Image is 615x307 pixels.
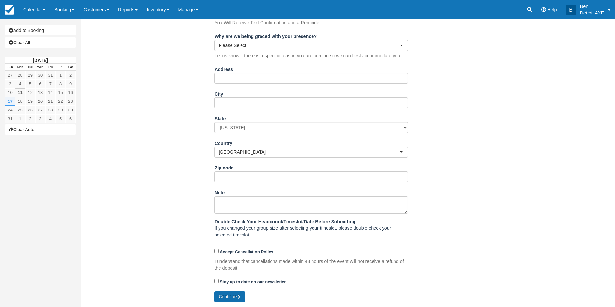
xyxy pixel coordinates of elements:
button: Continue [214,291,245,302]
a: 23 [66,97,76,106]
a: 13 [35,88,45,97]
a: 27 [35,106,45,114]
a: 29 [25,71,35,80]
th: Mon [15,64,25,71]
a: 21 [46,97,56,106]
a: 7 [46,80,56,88]
b: Double Check Your Headcount/Timeslot/Date Before Submitting [214,219,355,224]
a: 29 [56,106,66,114]
button: [GEOGRAPHIC_DATA] [214,147,408,158]
a: 18 [15,97,25,106]
a: 5 [25,80,35,88]
strong: Accept Cancellation Policy [220,249,273,254]
p: Detroit AXE [580,10,604,16]
label: Country [214,138,232,147]
p: Ben [580,3,604,10]
a: 4 [46,114,56,123]
a: 8 [56,80,66,88]
a: 25 [15,106,25,114]
a: 3 [5,80,15,88]
a: 26 [25,106,35,114]
input: Stay up to date on our newsletter. [214,279,219,283]
a: 12 [25,88,35,97]
input: Accept Cancellation Policy [214,249,219,253]
a: 19 [25,97,35,106]
a: 15 [56,88,66,97]
a: 5 [56,114,66,123]
a: 22 [56,97,66,106]
a: 6 [35,80,45,88]
th: Wed [35,64,45,71]
a: 27 [5,71,15,80]
a: 6 [66,114,76,123]
a: 30 [35,71,45,80]
a: 17 [5,97,15,106]
a: Add to Booking [5,25,76,35]
p: I understand that cancellations made within 48 hours of the event will not receive a refund of th... [214,258,408,271]
a: Clear All [5,37,76,48]
th: Sun [5,64,15,71]
strong: Stay up to date on our newsletter. [220,279,287,284]
label: State [214,113,226,122]
a: 9 [66,80,76,88]
a: 10 [5,88,15,97]
a: 2 [66,71,76,80]
span: Please Select [219,42,400,49]
a: 16 [66,88,76,97]
a: 11 [15,88,25,97]
button: Clear Autofill [5,124,76,135]
th: Sat [66,64,76,71]
a: 4 [15,80,25,88]
th: Fri [56,64,66,71]
div: B [566,5,576,15]
a: 30 [66,106,76,114]
a: 2 [25,114,35,123]
a: 3 [35,114,45,123]
label: Note [214,187,225,196]
a: 31 [46,71,56,80]
label: Zip code [214,162,233,171]
a: 14 [46,88,56,97]
img: checkfront-main-nav-mini-logo.png [5,5,14,15]
a: 1 [56,71,66,80]
p: You Will Receive Text Confirmation and a Reminder [214,19,321,26]
p: Let us know if there is a specific reason you are coming so we can best accommodate you [214,53,400,59]
i: Help [541,7,546,12]
p: If you changed your group size after selecting your timeslot, please double check your selected t... [214,218,408,238]
a: 31 [5,114,15,123]
button: Please Select [214,40,408,51]
th: Thu [46,64,56,71]
label: Address [214,64,233,73]
a: 28 [15,71,25,80]
span: [GEOGRAPHIC_DATA] [219,149,400,155]
a: 20 [35,97,45,106]
a: 28 [46,106,56,114]
th: Tue [25,64,35,71]
label: City [214,89,223,98]
a: 24 [5,106,15,114]
strong: [DATE] [33,58,48,63]
span: Help [547,7,557,12]
a: 1 [15,114,25,123]
label: Why are we being graced with your presence? [214,31,317,40]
